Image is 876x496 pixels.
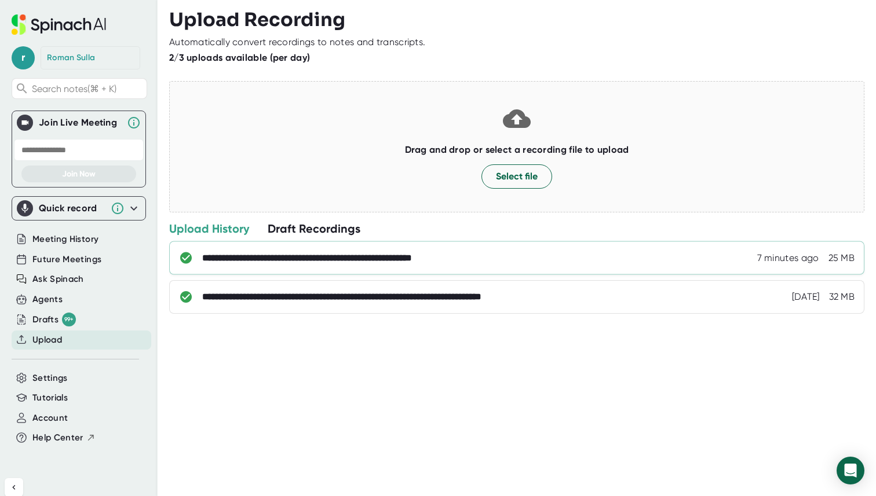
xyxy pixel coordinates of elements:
span: r [12,46,35,69]
button: Settings [32,372,68,385]
div: Quick record [39,203,105,214]
button: Ask Spinach [32,273,84,286]
div: Automatically convert recordings to notes and transcripts. [169,36,425,48]
div: 09/10/2025, 09:17:45 [757,252,819,264]
button: Upload [32,333,62,347]
div: 32 MB [829,291,855,303]
span: Search notes (⌘ + K) [32,83,144,94]
div: Draft Recordings [268,221,360,236]
span: Select file [496,170,538,183]
button: Account [32,412,68,425]
b: Drag and drop or select a recording file to upload [405,144,629,155]
button: Join Now [21,166,136,182]
button: Select file [481,164,552,189]
button: Tutorials [32,391,68,405]
div: Quick record [17,197,141,220]
div: Join Live Meeting [39,117,121,128]
h3: Upload Recording [169,9,864,31]
span: Help Center [32,431,83,444]
button: Future Meetings [32,253,101,266]
button: Agents [32,293,63,306]
img: Join Live Meeting [19,117,31,128]
span: Join Now [62,169,96,179]
div: Roman Sulla [47,53,95,63]
div: Join Live MeetingJoin Live Meeting [17,111,141,134]
button: Help Center [32,431,96,444]
button: Drafts 99+ [32,313,76,326]
b: 2/3 uploads available (per day) [169,52,310,63]
div: Drafts [32,313,76,326]
div: Open Intercom Messenger [837,457,864,484]
div: Upload History [169,221,249,236]
button: Meeting History [32,233,98,246]
div: 25 MB [828,252,855,264]
div: 22/09/2025, 12:44:36 [792,291,820,303]
div: 99+ [62,313,76,326]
